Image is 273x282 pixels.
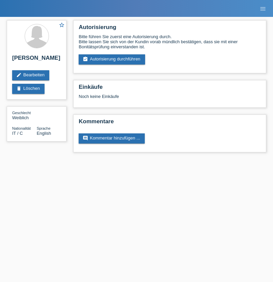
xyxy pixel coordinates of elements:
[16,86,22,91] i: delete
[59,22,65,28] i: star_border
[260,5,266,12] i: menu
[83,135,88,141] i: comment
[12,84,45,94] a: deleteLöschen
[12,131,23,136] span: Italien / C / 01.06.2021
[79,94,261,104] div: Noch keine Einkäufe
[12,70,49,80] a: editBearbeiten
[12,110,37,120] div: Weiblich
[83,56,88,62] i: assignment_turned_in
[59,22,65,29] a: star_border
[256,6,270,10] a: menu
[79,133,145,144] a: commentKommentar hinzufügen ...
[37,126,51,130] span: Sprache
[12,111,31,115] span: Geschlecht
[79,54,145,65] a: assignment_turned_inAutorisierung durchführen
[12,55,61,65] h2: [PERSON_NAME]
[79,24,261,34] h2: Autorisierung
[79,118,261,128] h2: Kommentare
[12,126,31,130] span: Nationalität
[79,34,261,49] div: Bitte führen Sie zuerst eine Autorisierung durch. Bitte lassen Sie sich von der Kundin vorab münd...
[37,131,51,136] span: English
[79,84,261,94] h2: Einkäufe
[16,72,22,78] i: edit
